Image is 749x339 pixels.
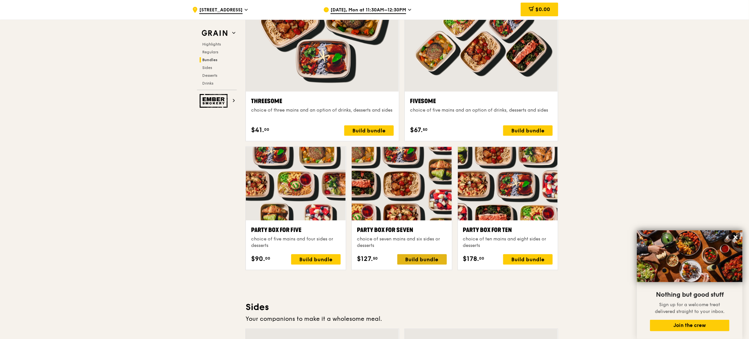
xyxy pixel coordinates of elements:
div: Your companions to make it a wholesome meal. [246,314,558,323]
span: 00 [264,127,269,132]
span: Sign up for a welcome treat delivered straight to your inbox. [655,302,725,314]
button: Join the crew [650,320,729,331]
span: $67. [410,125,423,135]
span: 50 [373,256,378,261]
span: [DATE], Mon at 11:30AM–12:30PM [331,7,406,14]
div: Build bundle [291,254,341,264]
div: Party Box for Five [251,225,341,235]
img: Ember Smokery web logo [200,94,230,108]
span: Regulars [202,50,218,54]
div: Build bundle [397,254,447,264]
span: $0.00 [535,6,550,12]
div: Build bundle [503,254,553,264]
div: choice of five mains and four sides or desserts [251,236,341,249]
div: choice of three mains and an option of drinks, desserts and sides [251,107,394,114]
img: Grain web logo [200,27,230,39]
span: $41. [251,125,264,135]
span: Bundles [202,58,218,62]
button: Close [730,232,741,242]
span: [STREET_ADDRESS] [199,7,243,14]
span: $178. [463,254,479,264]
span: 50 [423,127,428,132]
div: Build bundle [344,125,394,136]
span: Drinks [202,81,213,86]
span: Highlights [202,42,221,47]
span: Desserts [202,73,217,78]
span: $127. [357,254,373,264]
div: Build bundle [503,125,553,136]
div: Fivesome [410,97,553,106]
div: choice of ten mains and eight sides or desserts [463,236,553,249]
div: Party Box for Seven [357,225,446,235]
span: 00 [265,256,270,261]
span: $90. [251,254,265,264]
div: choice of five mains and an option of drinks, desserts and sides [410,107,553,114]
span: Nothing but good stuff [656,291,724,299]
div: Threesome [251,97,394,106]
div: Party Box for Ten [463,225,553,235]
div: choice of seven mains and six sides or desserts [357,236,446,249]
img: DSC07876-Edit02-Large.jpeg [637,230,742,282]
h3: Sides [246,301,558,313]
span: 00 [479,256,485,261]
span: Sides [202,65,212,70]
